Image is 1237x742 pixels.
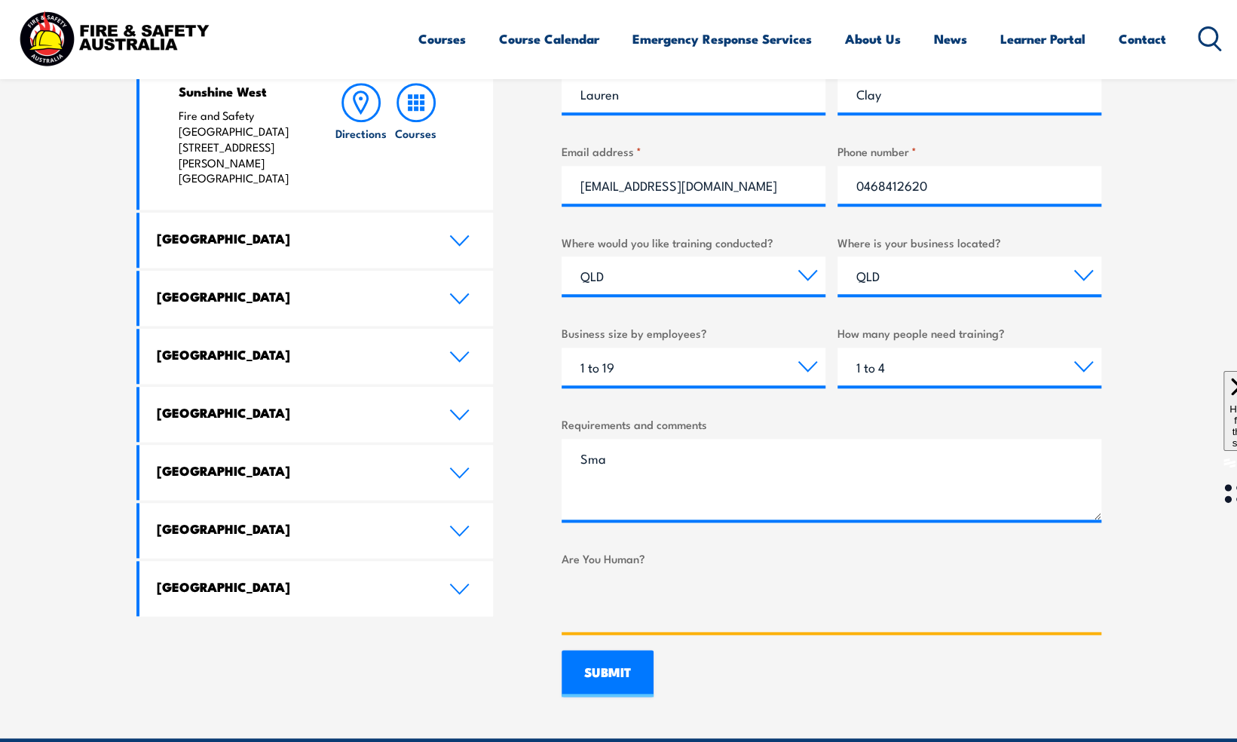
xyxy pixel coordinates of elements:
[157,288,427,305] h4: [GEOGRAPHIC_DATA]
[837,143,1101,160] label: Phone number
[934,19,967,59] a: News
[562,650,654,697] input: SUBMIT
[562,324,825,342] label: Business size by employees?
[157,346,427,363] h4: [GEOGRAPHIC_DATA]
[139,387,494,442] a: [GEOGRAPHIC_DATA]
[1119,19,1166,59] a: Contact
[837,234,1101,251] label: Where is your business located?
[1000,19,1085,59] a: Learner Portal
[334,83,388,186] a: Directions
[562,143,825,160] label: Email address
[139,445,494,500] a: [GEOGRAPHIC_DATA]
[157,462,427,479] h4: [GEOGRAPHIC_DATA]
[837,324,1101,342] label: How many people need training?
[632,19,812,59] a: Emergency Response Services
[562,550,1101,567] label: Are You Human?
[139,329,494,384] a: [GEOGRAPHIC_DATA]
[157,578,427,595] h4: [GEOGRAPHIC_DATA]
[157,404,427,421] h4: [GEOGRAPHIC_DATA]
[499,19,599,59] a: Course Calendar
[389,83,443,186] a: Courses
[157,520,427,537] h4: [GEOGRAPHIC_DATA]
[418,19,466,59] a: Courses
[562,415,1101,433] label: Requirements and comments
[395,125,436,141] h6: Courses
[139,213,494,268] a: [GEOGRAPHIC_DATA]
[139,503,494,558] a: [GEOGRAPHIC_DATA]
[179,83,305,100] h4: Sunshine West
[179,108,305,186] p: Fire and Safety [GEOGRAPHIC_DATA] [STREET_ADDRESS][PERSON_NAME] [GEOGRAPHIC_DATA]
[139,271,494,326] a: [GEOGRAPHIC_DATA]
[562,573,791,632] iframe: reCAPTCHA
[335,125,387,141] h6: Directions
[157,230,427,247] h4: [GEOGRAPHIC_DATA]
[845,19,901,59] a: About Us
[562,234,825,251] label: Where would you like training conducted?
[139,561,494,616] a: [GEOGRAPHIC_DATA]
